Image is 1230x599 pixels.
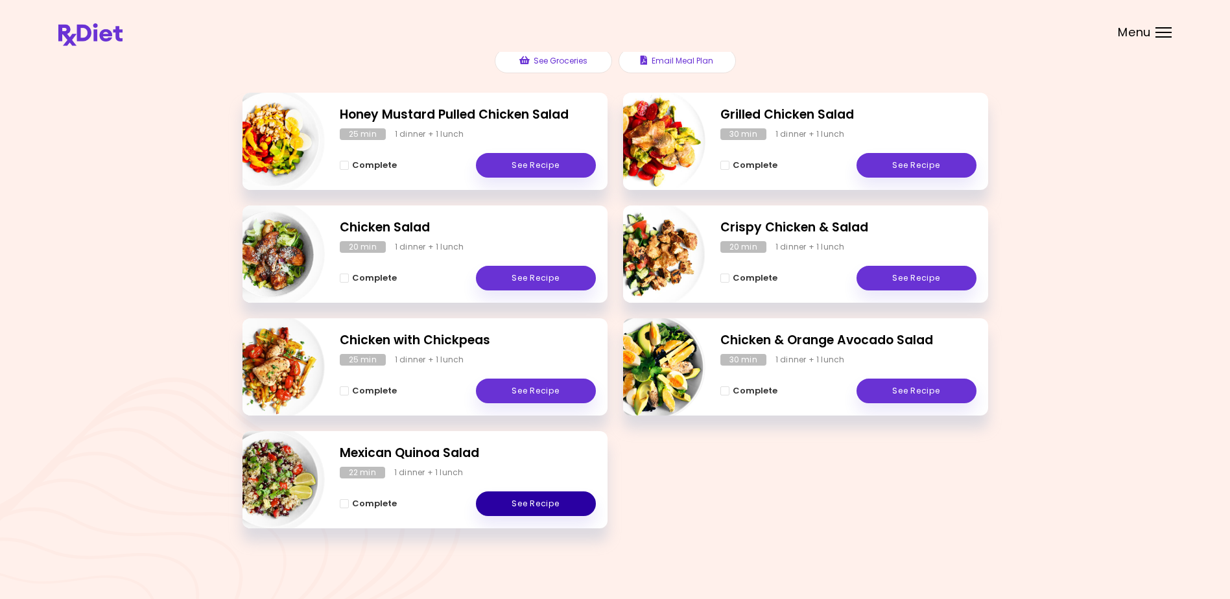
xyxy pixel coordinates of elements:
button: Email Meal Plan [619,49,736,73]
h2: Mexican Quinoa Salad [340,444,596,463]
div: 25 min [340,354,386,366]
span: Complete [352,273,397,283]
a: See Recipe - Honey Mustard Pulled Chicken Salad [476,153,596,178]
h2: Chicken with Chickpeas [340,331,596,350]
span: Complete [733,273,777,283]
button: Complete - Honey Mustard Pulled Chicken Salad [340,158,397,173]
div: 1 dinner + 1 lunch [395,354,464,366]
img: Info - Chicken Salad [217,200,325,308]
h2: Crispy Chicken & Salad [720,218,976,237]
span: Complete [733,386,777,396]
button: Complete - Grilled Chicken Salad [720,158,777,173]
div: 1 dinner + 1 lunch [394,467,464,478]
div: 20 min [720,241,766,253]
a: See Recipe - Chicken Salad [476,266,596,290]
div: 30 min [720,354,766,366]
a: See Recipe - Grilled Chicken Salad [857,153,976,178]
img: Info - Mexican Quinoa Salad [217,426,325,534]
div: 1 dinner + 1 lunch [775,128,845,140]
div: 30 min [720,128,766,140]
span: Menu [1118,27,1151,38]
div: 1 dinner + 1 lunch [395,241,464,253]
span: Complete [352,386,397,396]
img: RxDiet [58,23,123,46]
span: Complete [352,499,397,509]
span: Complete [733,160,777,170]
div: 1 dinner + 1 lunch [775,241,845,253]
button: Complete - Crispy Chicken & Salad [720,270,777,286]
h2: Chicken Salad [340,218,596,237]
h2: Honey Mustard Pulled Chicken Salad [340,106,596,124]
div: 1 dinner + 1 lunch [775,354,845,366]
a: See Recipe - Chicken & Orange Avocado Salad [857,379,976,403]
img: Info - Chicken with Chickpeas [217,313,325,421]
img: Info - Chicken & Orange Avocado Salad [598,313,705,421]
button: Complete - Chicken with Chickpeas [340,383,397,399]
button: Complete - Chicken Salad [340,270,397,286]
button: Complete - Mexican Quinoa Salad [340,496,397,511]
img: Info - Grilled Chicken Salad [598,88,705,195]
span: Complete [352,160,397,170]
button: Complete - Chicken & Orange Avocado Salad [720,383,777,399]
h2: Grilled Chicken Salad [720,106,976,124]
a: See Recipe - Mexican Quinoa Salad [476,491,596,516]
div: 25 min [340,128,386,140]
h2: Chicken & Orange Avocado Salad [720,331,976,350]
img: Info - Honey Mustard Pulled Chicken Salad [217,88,325,195]
div: 1 dinner + 1 lunch [395,128,464,140]
div: 22 min [340,467,385,478]
a: See Recipe - Crispy Chicken & Salad [857,266,976,290]
a: See Recipe - Chicken with Chickpeas [476,379,596,403]
button: See Groceries [495,49,612,73]
img: Info - Crispy Chicken & Salad [598,200,705,308]
div: 20 min [340,241,386,253]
